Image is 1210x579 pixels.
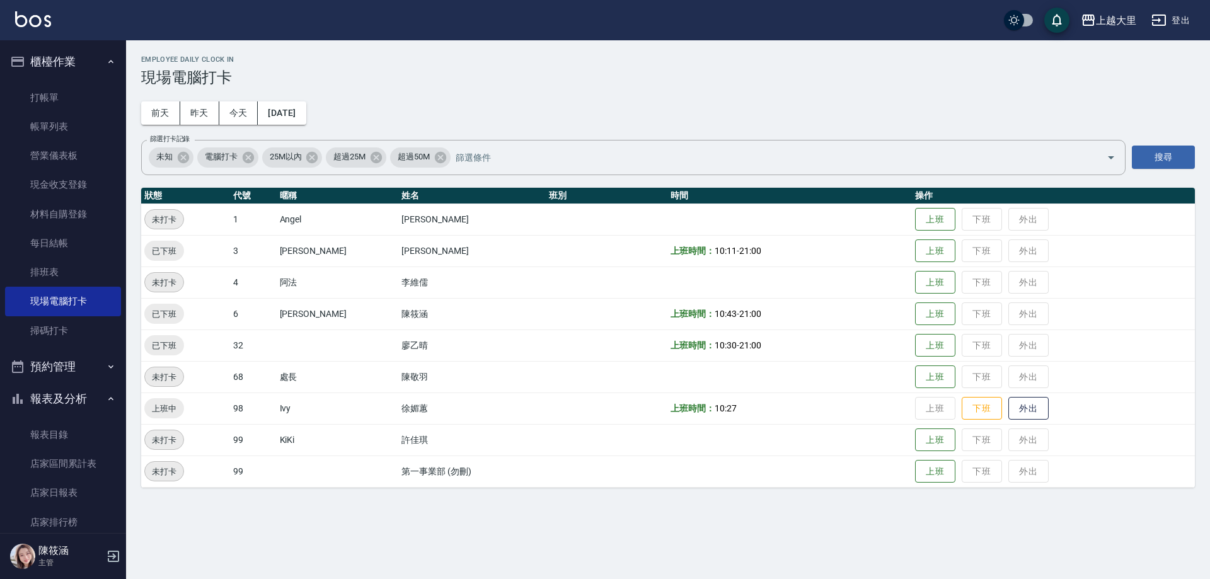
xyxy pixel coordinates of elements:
[915,239,955,263] button: 上班
[452,146,1085,168] input: 篩選條件
[230,424,276,456] td: 99
[145,213,183,226] span: 未打卡
[5,382,121,415] button: 報表及分析
[398,361,545,393] td: 陳敬羽
[667,298,911,330] td: -
[326,151,373,163] span: 超過25M
[277,424,399,456] td: KiKi
[1076,8,1141,33] button: 上越大里
[398,188,545,204] th: 姓名
[5,258,121,287] a: 排班表
[230,235,276,267] td: 3
[197,151,245,163] span: 電腦打卡
[5,170,121,199] a: 現金收支登錄
[671,403,715,413] b: 上班時間：
[5,508,121,537] a: 店家排行榜
[398,235,545,267] td: [PERSON_NAME]
[912,188,1195,204] th: 操作
[739,246,761,256] span: 21:00
[277,361,399,393] td: 處長
[5,200,121,229] a: 材料自購登錄
[144,402,184,415] span: 上班中
[667,330,911,361] td: -
[262,151,309,163] span: 25M以內
[141,55,1195,64] h2: Employee Daily Clock In
[144,307,184,321] span: 已下班
[715,403,737,413] span: 10:27
[149,151,180,163] span: 未知
[277,204,399,235] td: Angel
[277,298,399,330] td: [PERSON_NAME]
[141,188,230,204] th: 狀態
[230,456,276,487] td: 99
[150,134,190,144] label: 篩選打卡記錄
[962,397,1002,420] button: 下班
[15,11,51,27] img: Logo
[915,208,955,231] button: 上班
[5,478,121,507] a: 店家日報表
[5,420,121,449] a: 報表目錄
[230,188,276,204] th: 代號
[277,267,399,298] td: 阿法
[715,309,737,319] span: 10:43
[326,147,386,168] div: 超過25M
[144,244,184,258] span: 已下班
[5,287,121,316] a: 現場電腦打卡
[667,235,911,267] td: -
[739,340,761,350] span: 21:00
[671,246,715,256] b: 上班時間：
[5,141,121,170] a: 營業儀表板
[141,69,1195,86] h3: 現場電腦打卡
[38,557,103,568] p: 主管
[197,147,258,168] div: 電腦打卡
[915,334,955,357] button: 上班
[10,544,35,569] img: Person
[1044,8,1069,33] button: save
[915,460,955,483] button: 上班
[739,309,761,319] span: 21:00
[277,235,399,267] td: [PERSON_NAME]
[144,339,184,352] span: 已下班
[258,101,306,125] button: [DATE]
[1132,146,1195,169] button: 搜尋
[398,298,545,330] td: 陳筱涵
[38,544,103,557] h5: 陳筱涵
[5,449,121,478] a: 店家區間累計表
[277,393,399,424] td: Ivy
[5,45,121,78] button: 櫃檯作業
[398,456,545,487] td: 第一事業部 (勿刪)
[145,370,183,384] span: 未打卡
[230,204,276,235] td: 1
[5,83,121,112] a: 打帳單
[398,204,545,235] td: [PERSON_NAME]
[149,147,193,168] div: 未知
[230,267,276,298] td: 4
[915,271,955,294] button: 上班
[262,147,323,168] div: 25M以內
[230,393,276,424] td: 98
[671,309,715,319] b: 上班時間：
[915,428,955,452] button: 上班
[1146,9,1195,32] button: 登出
[390,147,451,168] div: 超過50M
[671,340,715,350] b: 上班時間：
[398,330,545,361] td: 廖乙晴
[390,151,437,163] span: 超過50M
[1101,147,1121,168] button: Open
[230,298,276,330] td: 6
[5,112,121,141] a: 帳單列表
[546,188,668,204] th: 班別
[915,302,955,326] button: 上班
[5,316,121,345] a: 掃碼打卡
[145,433,183,447] span: 未打卡
[230,361,276,393] td: 68
[1096,13,1136,28] div: 上越大里
[715,246,737,256] span: 10:11
[398,424,545,456] td: 許佳琪
[219,101,258,125] button: 今天
[5,229,121,258] a: 每日結帳
[230,330,276,361] td: 32
[398,393,545,424] td: 徐媚蕙
[398,267,545,298] td: 李維儒
[715,340,737,350] span: 10:30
